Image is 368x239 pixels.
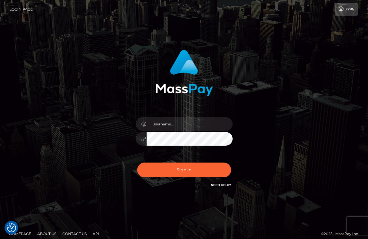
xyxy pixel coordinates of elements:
[7,229,34,238] a: Homepage
[60,229,89,238] a: Contact Us
[35,229,59,238] a: About Us
[155,50,213,96] img: MassPay Login
[7,223,16,232] img: Revisit consent button
[147,117,233,131] input: Username...
[9,3,33,16] a: Login Page
[321,231,363,237] div: © 2025 , MassPay Inc.
[137,163,231,177] button: Sign in
[211,183,231,187] a: Need Help?
[90,229,102,238] a: API
[7,223,16,232] button: Consent Preferences
[335,3,358,16] a: Login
